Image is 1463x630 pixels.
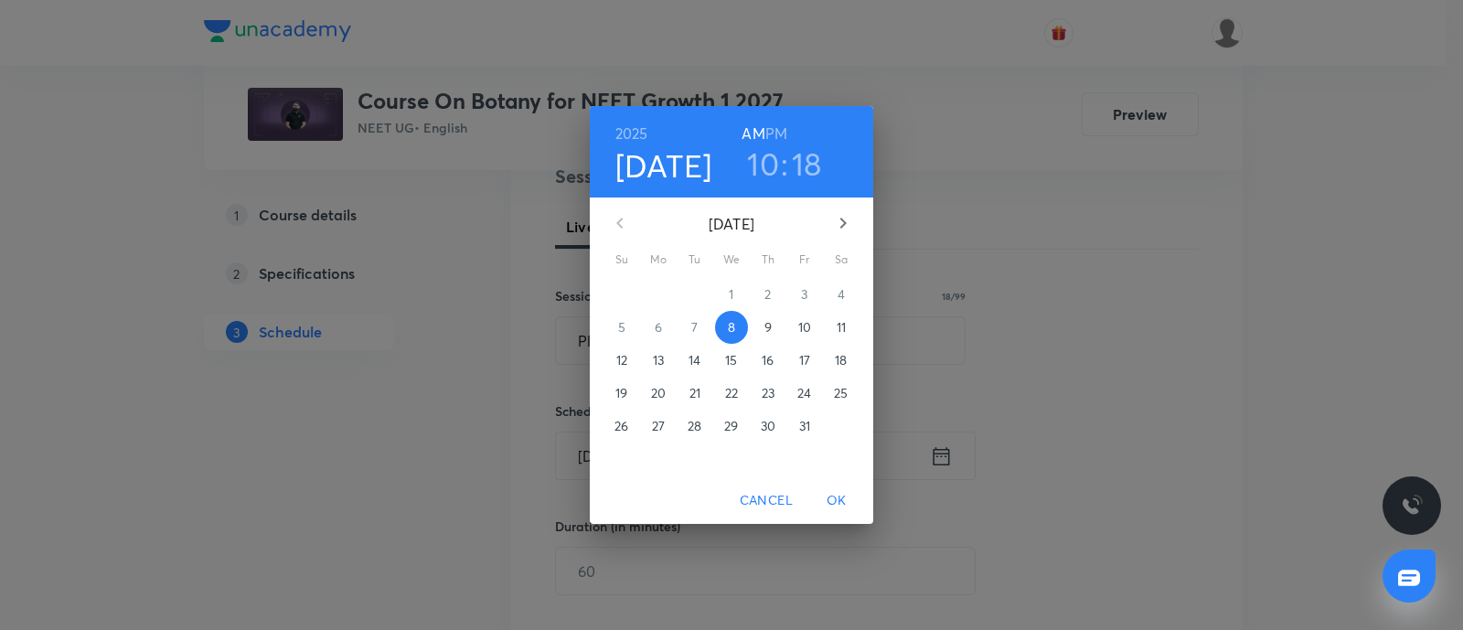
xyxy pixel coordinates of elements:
button: 15 [715,344,748,377]
span: Fr [788,251,821,269]
button: 22 [715,377,748,410]
p: 30 [761,417,775,435]
p: 8 [728,318,735,336]
p: 26 [614,417,628,435]
span: Sa [825,251,858,269]
button: 21 [678,377,711,410]
span: Th [752,251,785,269]
p: 15 [725,351,737,369]
button: 31 [788,410,821,443]
button: 18 [792,144,822,183]
button: 10 [788,311,821,344]
button: 18 [825,344,858,377]
button: 12 [605,344,638,377]
button: 20 [642,377,675,410]
button: 25 [825,377,858,410]
p: 16 [762,351,774,369]
button: 16 [752,344,785,377]
p: 11 [837,318,846,336]
button: PM [765,121,787,146]
button: 29 [715,410,748,443]
button: 2025 [615,121,648,146]
p: 29 [724,417,738,435]
button: OK [807,484,866,518]
button: 17 [788,344,821,377]
p: 25 [834,384,848,402]
p: 23 [762,384,774,402]
button: 24 [788,377,821,410]
span: OK [815,489,859,512]
button: 9 [752,311,785,344]
button: 26 [605,410,638,443]
p: 31 [799,417,810,435]
span: We [715,251,748,269]
p: 13 [653,351,664,369]
button: 10 [747,144,779,183]
p: 10 [798,318,811,336]
button: Cancel [732,484,800,518]
p: [DATE] [642,213,821,235]
button: 30 [752,410,785,443]
p: 9 [764,318,772,336]
p: 17 [799,351,810,369]
p: 21 [689,384,700,402]
button: 27 [642,410,675,443]
p: 19 [615,384,627,402]
button: 11 [825,311,858,344]
button: AM [742,121,764,146]
p: 20 [651,384,666,402]
span: Su [605,251,638,269]
p: 12 [616,351,627,369]
button: 19 [605,377,638,410]
button: [DATE] [615,146,712,185]
button: 8 [715,311,748,344]
button: 23 [752,377,785,410]
button: 28 [678,410,711,443]
button: 14 [678,344,711,377]
p: 18 [835,351,847,369]
h3: : [781,144,788,183]
span: Mo [642,251,675,269]
span: Cancel [740,489,793,512]
p: 27 [652,417,665,435]
p: 14 [689,351,700,369]
p: 22 [725,384,738,402]
p: 28 [688,417,701,435]
p: 24 [797,384,811,402]
span: Tu [678,251,711,269]
button: 13 [642,344,675,377]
